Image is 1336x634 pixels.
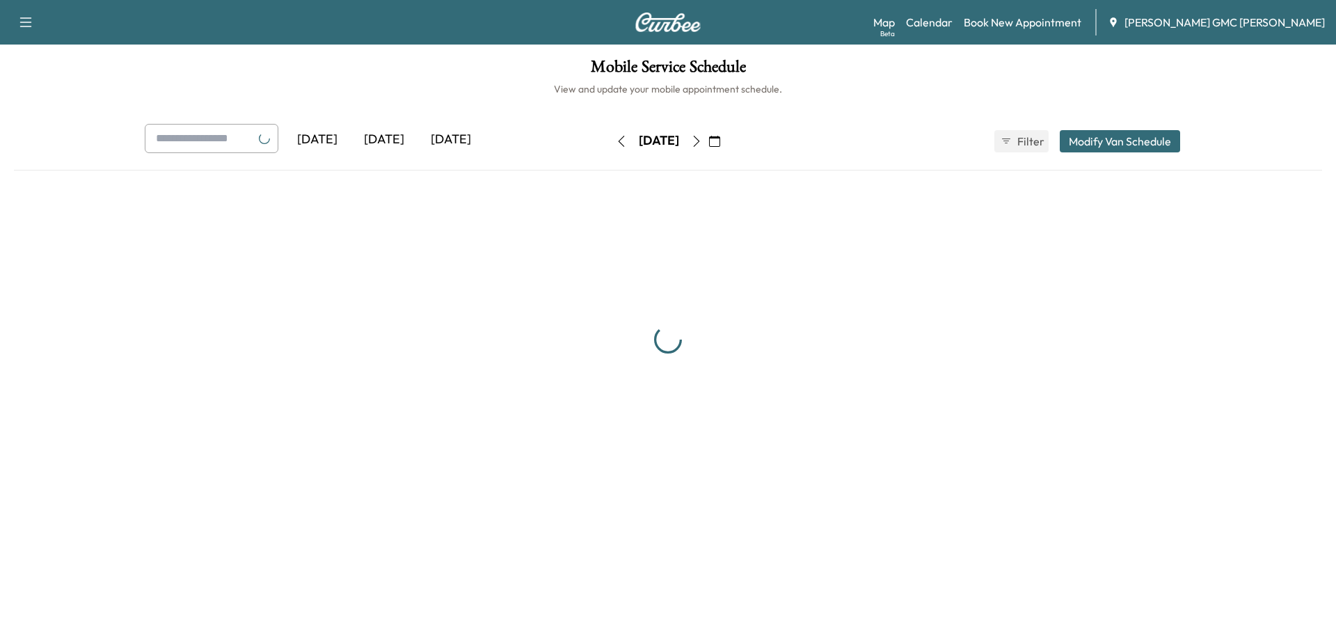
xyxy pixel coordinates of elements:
[964,14,1081,31] a: Book New Appointment
[14,82,1322,96] h6: View and update your mobile appointment schedule.
[906,14,953,31] a: Calendar
[284,124,351,156] div: [DATE]
[639,132,679,150] div: [DATE]
[880,29,895,39] div: Beta
[1017,133,1042,150] span: Filter
[351,124,417,156] div: [DATE]
[873,14,895,31] a: MapBeta
[14,58,1322,82] h1: Mobile Service Schedule
[1124,14,1325,31] span: [PERSON_NAME] GMC [PERSON_NAME]
[1060,130,1180,152] button: Modify Van Schedule
[417,124,484,156] div: [DATE]
[994,130,1049,152] button: Filter
[635,13,701,32] img: Curbee Logo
